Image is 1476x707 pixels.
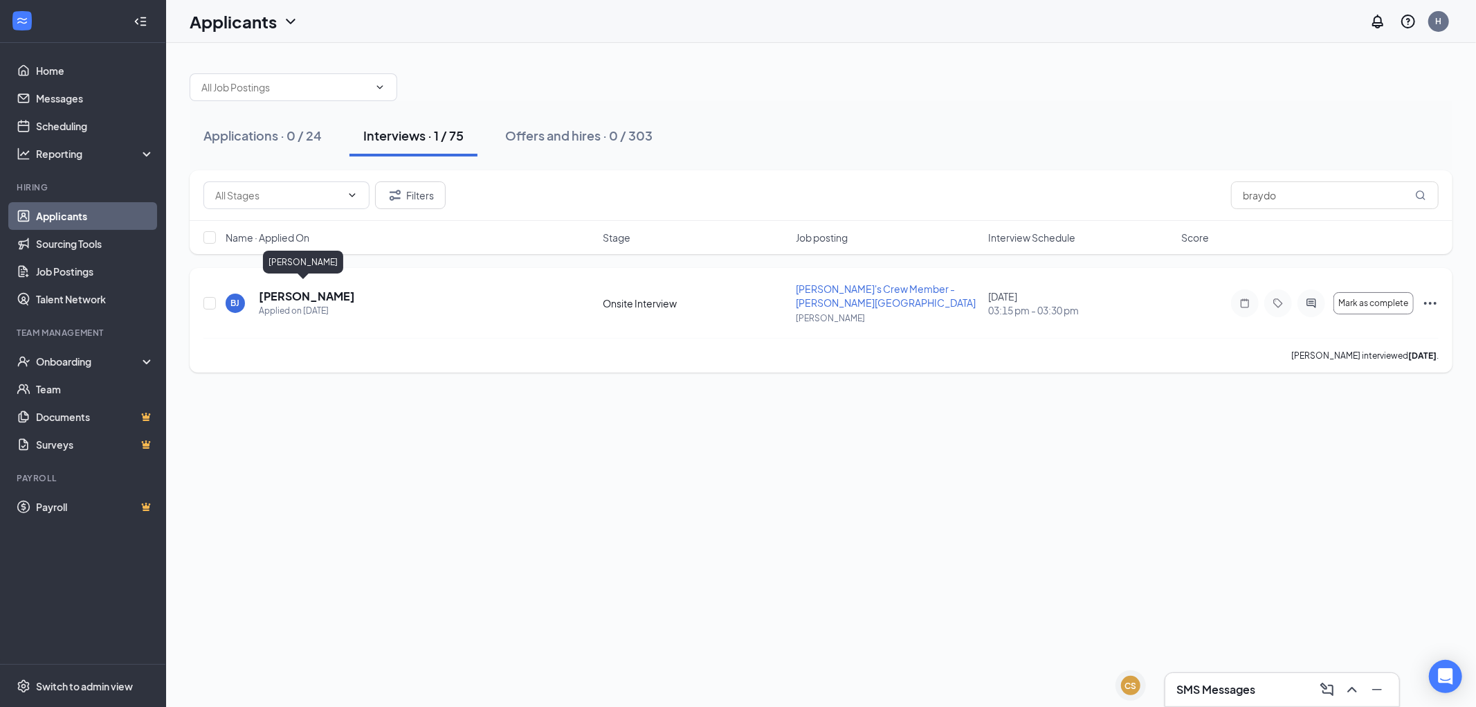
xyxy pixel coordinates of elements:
svg: ChevronDown [282,13,299,30]
a: Applicants [36,202,154,230]
span: Mark as complete [1339,298,1409,308]
svg: Notifications [1369,13,1386,30]
button: Filter Filters [375,181,446,209]
div: H [1436,15,1442,27]
b: [DATE] [1408,350,1437,361]
div: Switch to admin view [36,679,133,693]
div: CS [1125,680,1137,692]
span: Name · Applied On [226,231,309,244]
a: Job Postings [36,258,154,285]
div: [DATE] [988,289,1173,317]
span: Job posting [796,231,848,244]
div: Onboarding [36,355,143,368]
span: 03:15 pm - 03:30 pm [988,303,1173,317]
input: All Stages [215,188,341,203]
div: Applications · 0 / 24 [203,127,322,144]
svg: Ellipses [1422,295,1439,312]
svg: Settings [17,679,30,693]
svg: ChevronDown [347,190,358,201]
svg: Note [1237,298,1253,309]
p: [PERSON_NAME] interviewed . [1291,350,1439,361]
svg: UserCheck [17,355,30,368]
svg: ChevronDown [374,82,385,93]
span: [PERSON_NAME]'s Crew Member - [PERSON_NAME][GEOGRAPHIC_DATA] [796,283,976,309]
div: Interviews · 1 / 75 [363,127,464,144]
span: Stage [603,231,630,244]
h1: Applicants [190,10,277,33]
svg: ComposeMessage [1319,681,1336,698]
input: Search in interviews [1231,181,1439,209]
svg: MagnifyingGlass [1415,190,1426,201]
button: Mark as complete [1333,292,1414,314]
div: Team Management [17,327,152,339]
a: Sourcing Tools [36,230,154,258]
svg: Collapse [134,15,147,28]
h5: [PERSON_NAME] [259,289,355,304]
a: Team [36,375,154,403]
div: Onsite Interview [603,296,787,310]
svg: ChevronUp [1344,681,1360,698]
svg: WorkstreamLogo [15,14,29,28]
span: Interview Schedule [988,231,1075,244]
button: ComposeMessage [1316,679,1338,701]
div: Reporting [36,147,155,161]
a: Home [36,57,154,84]
svg: Minimize [1369,681,1385,698]
input: All Job Postings [201,80,369,95]
a: PayrollCrown [36,493,154,521]
a: DocumentsCrown [36,403,154,431]
span: Score [1181,231,1209,244]
div: Hiring [17,181,152,193]
a: Talent Network [36,285,154,313]
svg: Filter [387,187,403,204]
h3: SMS Messages [1176,682,1255,697]
div: Open Intercom Messenger [1429,660,1462,693]
div: [PERSON_NAME] [263,251,343,274]
a: SurveysCrown [36,431,154,458]
div: BJ [231,297,240,309]
p: [PERSON_NAME] [796,312,981,324]
svg: Analysis [17,147,30,161]
svg: Tag [1270,298,1286,309]
svg: QuestionInfo [1400,13,1416,30]
a: Messages [36,84,154,112]
div: Applied on [DATE] [259,304,355,318]
button: Minimize [1366,679,1388,701]
svg: ActiveChat [1303,298,1320,309]
div: Payroll [17,472,152,484]
a: Scheduling [36,112,154,140]
button: ChevronUp [1341,679,1363,701]
div: Offers and hires · 0 / 303 [505,127,653,144]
